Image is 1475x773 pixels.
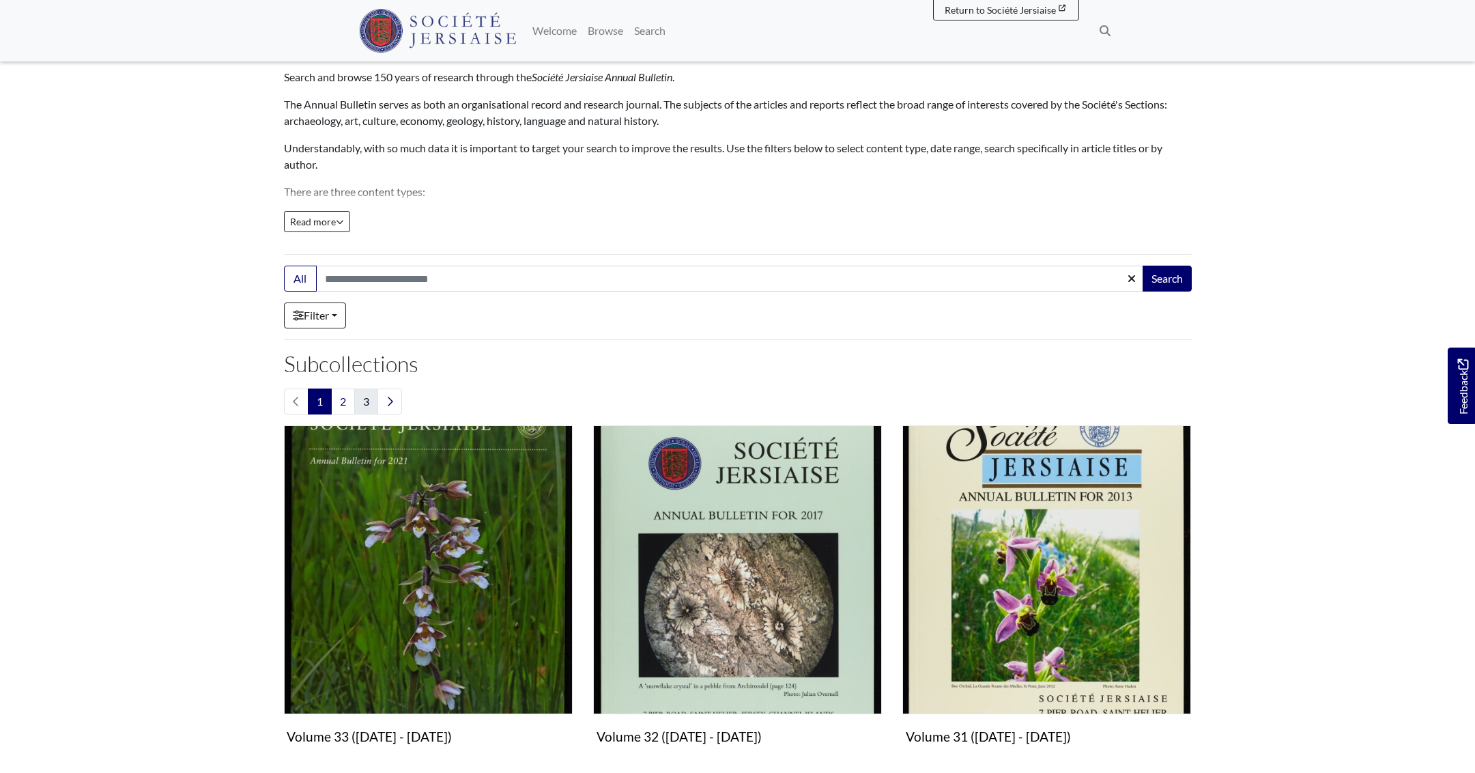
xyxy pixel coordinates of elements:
[583,425,892,771] div: Subcollection
[892,425,1201,771] div: Subcollection
[284,425,573,750] a: Volume 33 (2021 - 2024) Volume 33 ([DATE] - [DATE])
[284,96,1192,129] p: The Annual Bulletin serves as both an organisational record and research journal. The subjects of...
[284,211,350,232] button: Read all of the content
[582,17,629,44] a: Browse
[377,389,402,414] a: Next page
[308,389,332,414] span: Goto page 1
[290,216,344,227] span: Read more
[274,425,583,771] div: Subcollection
[945,4,1056,16] span: Return to Société Jersiaise
[284,389,1192,414] nav: pagination
[1143,266,1192,292] button: Search
[593,425,882,750] a: Volume 32 (2017 - 2020) Volume 32 ([DATE] - [DATE])
[629,17,671,44] a: Search
[284,303,346,328] a: Filter
[284,69,1192,85] p: Search and browse 150 years of research through the .
[284,425,573,714] img: Volume 33 (2021 - 2024)
[354,389,378,414] a: Goto page 3
[284,266,317,292] button: All
[331,389,355,414] a: Goto page 2
[593,425,882,714] img: Volume 32 (2017 - 2020)
[284,184,1192,249] p: There are three content types: Information: contains administrative information. Reports: contain...
[1448,348,1475,424] a: Would you like to provide feedback?
[532,70,672,83] em: Société Jersiaise Annual Bulletin
[527,17,582,44] a: Welcome
[284,389,309,414] li: Previous page
[284,351,1192,377] h2: Subcollections
[1455,359,1471,414] span: Feedback
[902,425,1191,714] img: Volume 31 (2013 - 2016)
[359,9,517,53] img: Société Jersiaise
[359,5,517,56] a: Société Jersiaise logo
[316,266,1144,292] input: Search this collection...
[902,425,1191,750] a: Volume 31 (2013 - 2016) Volume 31 ([DATE] - [DATE])
[284,140,1192,173] p: Understandably, with so much data it is important to target your search to improve the results. U...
